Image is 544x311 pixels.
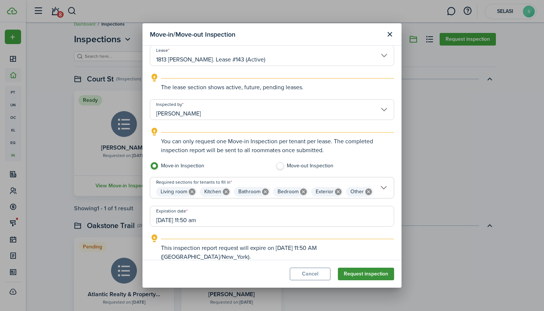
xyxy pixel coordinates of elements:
i: outline [150,234,159,243]
span: Bedroom [278,188,299,195]
explanation-description: You can only request one Move-in Inspection per tenant per lease. The completed inspection report... [161,137,394,155]
span: Bathroom [238,188,261,195]
modal-title: Move-in/Move-out Inspection [150,27,382,41]
i: outline [150,73,159,82]
span: Kitchen [204,188,221,195]
button: Cancel [290,268,330,280]
explanation-description: The lease section shows active, future, pending leases. [161,83,394,92]
span: Exterior [316,188,333,195]
button: Request inspection [338,268,394,280]
button: Close modal [383,28,396,41]
span: Living room [161,188,187,195]
explanation-description: This inspection report request will expire on [DATE] 11:50 AM ([GEOGRAPHIC_DATA]/New_York). [161,244,394,261]
label: Move-in Inspection [150,162,268,173]
i: outline [150,127,159,136]
span: Other [350,188,364,195]
label: Move-out Inspection [276,162,394,173]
